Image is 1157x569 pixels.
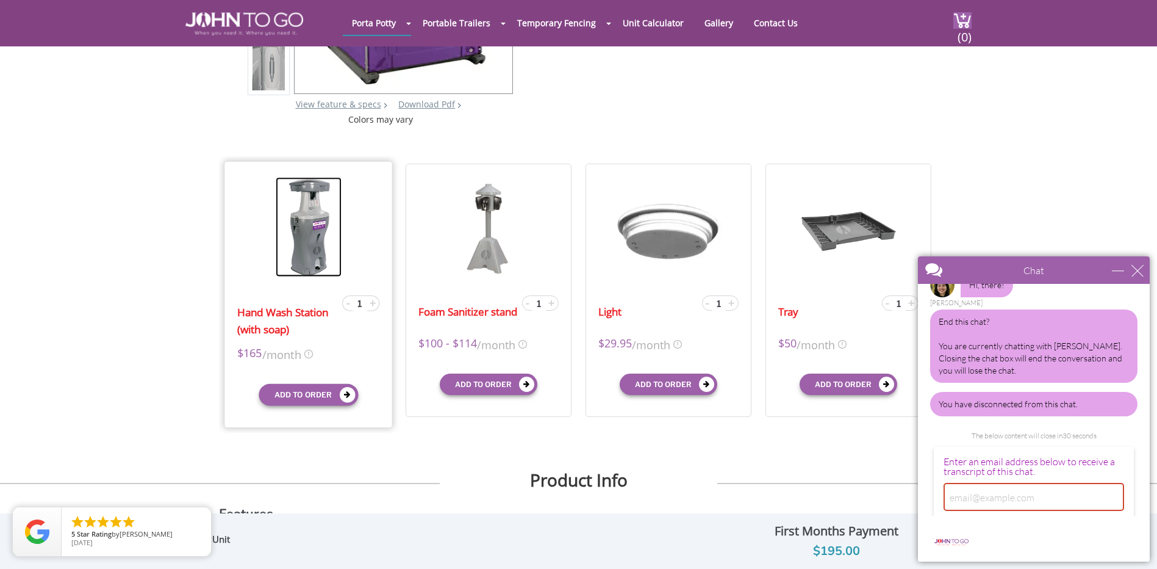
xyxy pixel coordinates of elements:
span: $100 - $114 [418,335,477,353]
a: Download Pdf [398,98,455,110]
span: - [346,295,350,310]
img: 17 [598,179,738,277]
span: /month [477,335,515,353]
a: Contact Us [745,11,807,35]
li:  [70,515,85,529]
button: Add to order [440,374,537,395]
span: - [526,295,529,310]
span: $50 [778,335,797,353]
span: $165 [237,344,262,363]
img: 17 [276,177,342,277]
a: Porta Potty [343,11,405,35]
span: 5 [71,529,75,538]
button: Add to order [800,374,897,395]
img: icon [673,340,682,349]
span: + [908,295,914,310]
span: /month [797,335,835,353]
a: Hand Wash Station (with soap) [237,303,340,338]
img: icon [304,350,313,358]
button: Add to order [620,374,717,395]
img: right arrow icon [384,103,387,108]
img: Review Rating [25,520,49,544]
a: Light [598,303,621,321]
span: (0) [957,19,972,45]
img: JOHN to go [185,12,303,35]
div: Colors may vary [248,114,514,126]
img: icon [518,340,527,349]
img: icon [838,340,847,349]
li:  [83,515,98,529]
span: + [370,295,376,310]
span: Star Rating [77,529,112,538]
span: by [71,531,201,539]
a: Foam Sanitizer stand [418,303,517,321]
span: + [728,295,734,310]
li:  [96,515,110,529]
div: First Months Payment [689,521,983,542]
img: chevron.png [457,103,461,108]
li:  [121,515,136,529]
span: - [706,295,709,310]
a: View feature & specs [296,98,381,110]
span: [PERSON_NAME] [120,529,173,538]
span: + [548,295,554,310]
img: 17 [800,179,897,277]
span: [DATE] [71,538,93,547]
button: Add to order [259,384,358,406]
h3: Features [219,508,939,520]
a: Gallery [695,11,742,35]
span: $29.95 [598,335,632,353]
a: Tray [778,303,798,321]
a: Temporary Fencing [508,11,605,35]
a: Portable Trailers [414,11,500,35]
li:  [109,515,123,529]
iframe: Live Chat Box [911,249,1157,569]
div: $195.00 [689,542,983,561]
img: 17 [461,179,516,277]
span: - [886,295,889,310]
span: /month [632,335,670,353]
span: /month [262,344,301,363]
a: Unit Calculator [614,11,693,35]
img: cart a [953,12,972,29]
